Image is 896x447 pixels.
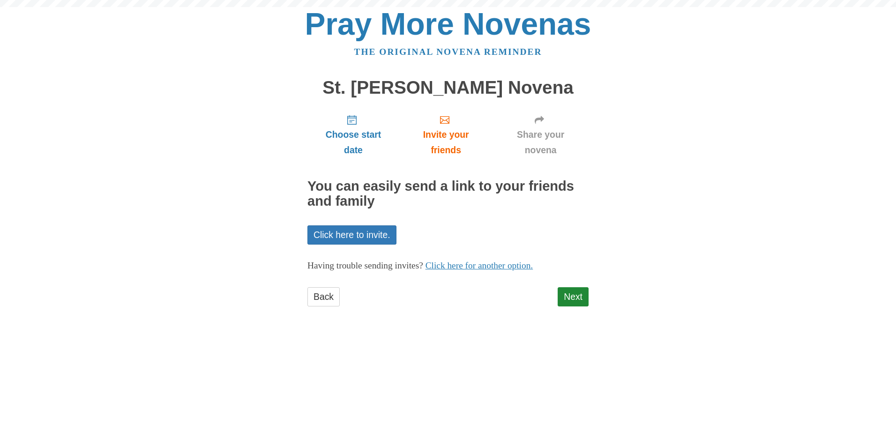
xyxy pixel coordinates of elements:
[307,179,589,209] h2: You can easily send a link to your friends and family
[558,287,589,306] a: Next
[354,47,542,57] a: The original novena reminder
[307,287,340,306] a: Back
[493,107,589,163] a: Share your novena
[307,107,399,163] a: Choose start date
[399,107,493,163] a: Invite your friends
[409,127,483,158] span: Invite your friends
[307,225,396,245] a: Click here to invite.
[307,78,589,98] h1: St. [PERSON_NAME] Novena
[305,7,591,41] a: Pray More Novenas
[317,127,390,158] span: Choose start date
[307,261,423,270] span: Having trouble sending invites?
[426,261,533,270] a: Click here for another option.
[502,127,579,158] span: Share your novena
